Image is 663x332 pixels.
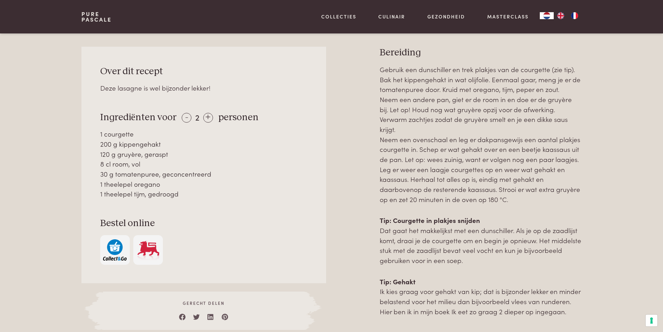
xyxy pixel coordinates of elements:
[136,239,160,261] img: Delhaize
[100,113,176,122] span: Ingrediënten voor
[554,12,582,19] ul: Language list
[100,169,308,179] div: 30 g tomatenpuree, geconcentreerd
[380,277,582,317] p: Ik kies graag voor gehakt van kip; dat is bijzonder lekker en minder belastend voor het milieu da...
[100,83,308,93] div: Deze lasagne is wel bijzonder lekker!
[100,149,308,159] div: 120 g gruyère, geraspt
[100,217,308,230] h3: Bestel online
[103,239,127,261] img: c308188babc36a3a401bcb5cb7e020f4d5ab42f7cacd8327e500463a43eeb86c.svg
[380,215,480,225] strong: Tip: Courgette in plakjes snijden
[100,159,308,169] div: 8 cl room, vol
[182,113,191,123] div: -
[100,139,308,149] div: 200 g kippengehakt
[100,65,308,78] h3: Over dit recept
[568,12,582,19] a: FR
[540,12,554,19] div: Language
[487,13,529,20] a: Masterclass
[203,113,213,123] div: +
[380,277,416,286] strong: Tip: Gehakt
[540,12,582,19] aside: Language selected: Nederlands
[380,215,582,265] p: Dat gaat het makkelijkst met een dunschiller. Als je op de zaadlijst komt, draai je de courgette ...
[427,13,465,20] a: Gezondheid
[321,13,356,20] a: Collecties
[378,13,405,20] a: Culinair
[100,189,308,199] div: 1 theelepel tijm, gedroogd
[380,64,582,204] p: Gebruik een dunschiller en trek plakjes van de courgette (zie tip). Bak het kippengehakt in wat o...
[646,315,657,326] button: Uw voorkeuren voor toestemming voor trackingtechnologieën
[81,11,112,22] a: PurePascale
[100,129,308,139] div: 1 courgette
[100,179,308,189] div: 1 theelepel oregano
[554,12,568,19] a: EN
[218,113,259,122] span: personen
[380,47,582,59] h3: Bereiding
[540,12,554,19] a: NL
[103,300,304,306] span: Gerecht delen
[195,111,199,123] span: 2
